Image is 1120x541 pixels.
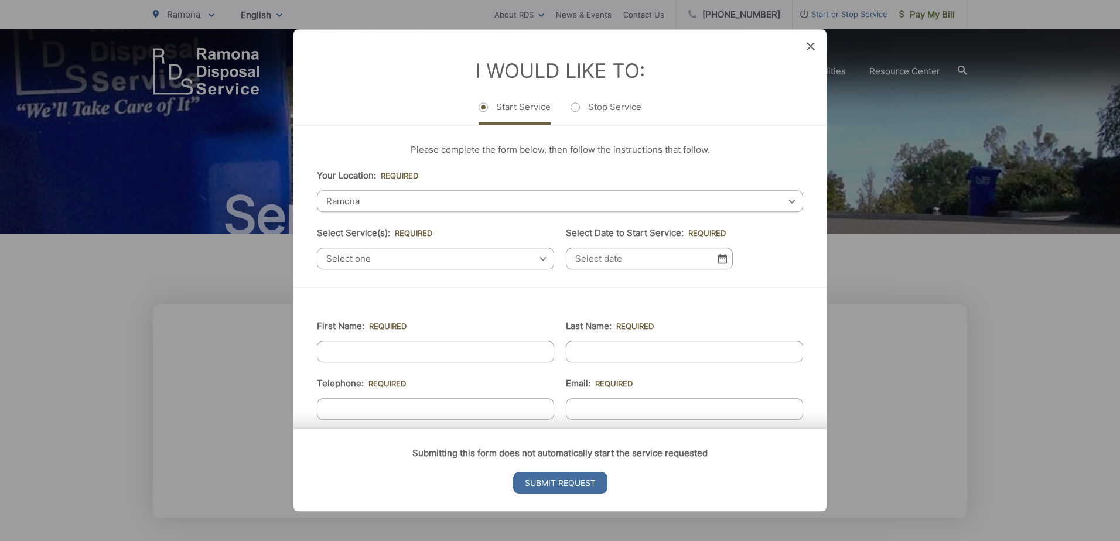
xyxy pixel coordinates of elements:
[566,321,654,331] label: Last Name:
[718,254,727,263] img: Select date
[571,101,641,125] label: Stop Service
[317,228,432,238] label: Select Service(s):
[317,143,803,157] p: Please complete the form below, then follow the instructions that follow.
[566,228,726,238] label: Select Date to Start Service:
[479,101,551,125] label: Start Service
[317,321,407,331] label: First Name:
[566,248,733,269] input: Select date
[412,448,708,459] strong: Submitting this form does not automatically start the service requested
[513,472,607,494] input: Submit Request
[566,378,633,389] label: Email:
[317,170,418,181] label: Your Location:
[475,59,645,83] label: I Would Like To:
[317,378,406,389] label: Telephone:
[317,248,554,269] span: Select one
[317,190,803,212] span: Ramona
